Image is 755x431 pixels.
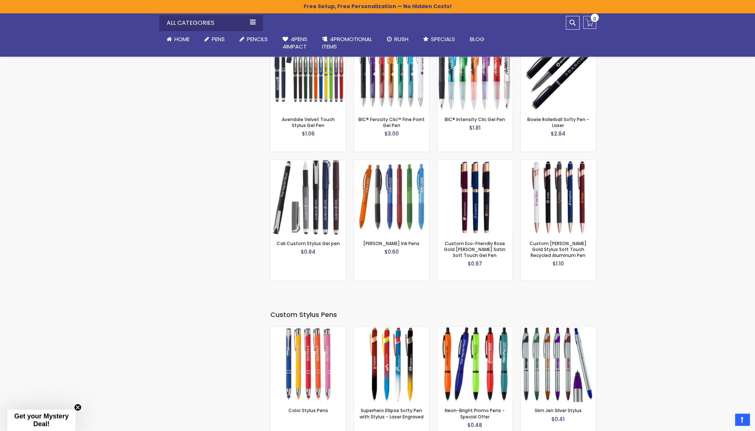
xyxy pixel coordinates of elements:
[437,160,512,166] a: Custom Eco-Friendly Rose Gold Earl Satin Soft Touch Gel Pen
[301,248,315,255] span: $0.84
[694,411,755,431] iframe: Google Customer Reviews
[521,327,596,333] a: Slim Jen Silver Stylus
[315,31,380,55] a: 4PROMOTIONALITEMS
[360,407,424,420] a: Superhero Ellipse Softy Pen with Stylus - Laser Engraved
[437,36,512,111] img: BIC® Intensity Clic Gel Pen
[529,240,587,258] a: Custom [PERSON_NAME] Gold Stylus Soft Touch Recycled Aluminum Pen
[380,31,416,47] a: Rush
[535,407,582,414] a: Slim Jen Silver Stylus
[271,327,346,333] a: Color Stylus Pens
[271,327,346,402] img: Color Stylus Pens
[277,240,340,247] a: Cali Custom Stylus Gel pen
[354,38,429,108] img: BIC® Ferocity Clic™ Fine Point Gel Pen
[521,160,596,166] a: Custom Lexi Rose Gold Stylus Soft Touch Recycled Aluminum Pen
[551,130,565,137] span: $2.84
[469,124,481,131] span: $1.81
[354,160,429,166] a: Cliff Gel Ink Pens
[282,116,335,128] a: Avendale Velvet Touch Stylus Gel Pen
[416,31,462,47] a: Specials
[437,160,512,235] img: Custom Eco-Friendly Rose Gold Earl Satin Soft Touch Gel Pen
[302,130,315,137] span: $1.06
[470,35,484,43] span: Blog
[583,16,596,29] a: 0
[384,248,399,255] span: $0.60
[283,35,307,50] span: 4Pens 4impact
[354,327,429,333] a: Superhero Ellipse Softy Pen with Stylus - Laser Engraved
[271,160,346,235] img: Cali Custom Stylus Gel pen
[288,407,328,414] a: Color Stylus Pens
[521,160,596,235] img: Custom Lexi Rose Gold Stylus Soft Touch Recycled Aluminum Pen
[271,160,346,166] a: Cali Custom Stylus Gel pen
[197,31,232,47] a: Pens
[275,31,315,55] a: 4Pens4impact
[174,35,190,43] span: Home
[593,15,596,22] span: 0
[270,310,337,319] span: Custom Stylus Pens
[322,35,372,50] span: 4PROMOTIONAL ITEMS
[437,327,512,333] a: Neon-Bright Promo Pens - Special Offer
[527,116,589,128] a: Bowie Rollerball Softy Pen - Laser
[462,31,492,47] a: Blog
[384,130,399,137] span: $3.00
[159,15,263,31] div: All Categories
[7,410,76,431] div: Get your Mystery Deal!Close teaser
[14,412,69,428] span: Get your Mystery Deal!
[354,327,429,402] img: Superhero Ellipse Softy Pen with Stylus - Laser Engraved
[445,407,505,420] a: Neon-Bright Promo Pens - Special Offer
[467,421,482,429] span: $0.48
[437,327,512,402] img: Neon-Bright Promo Pens - Special Offer
[394,35,408,43] span: Rush
[212,35,225,43] span: Pens
[551,415,565,423] span: $0.41
[232,31,275,47] a: Pencils
[358,116,425,128] a: BIC® Ferocity Clic™ Fine Point Gel Pen
[247,35,268,43] span: Pencils
[444,240,505,258] a: Custom Eco-Friendly Rose Gold [PERSON_NAME] Satin Soft Touch Gel Pen
[521,327,596,402] img: Slim Jen Silver Stylus
[271,36,346,111] img: Avendale Velvet Touch Stylus Gel Pen
[431,35,455,43] span: Specials
[354,160,429,235] img: Cliff Gel Ink Pens
[468,260,482,267] span: $0.97
[74,404,81,411] button: Close teaser
[552,260,564,267] span: $1.10
[445,116,505,123] a: BIC® Intensity Clic Gel Pen
[521,36,596,111] img: Bowie Rollerball Softy Pen - Laser
[363,240,420,247] a: [PERSON_NAME] Ink Pens
[159,31,197,47] a: Home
